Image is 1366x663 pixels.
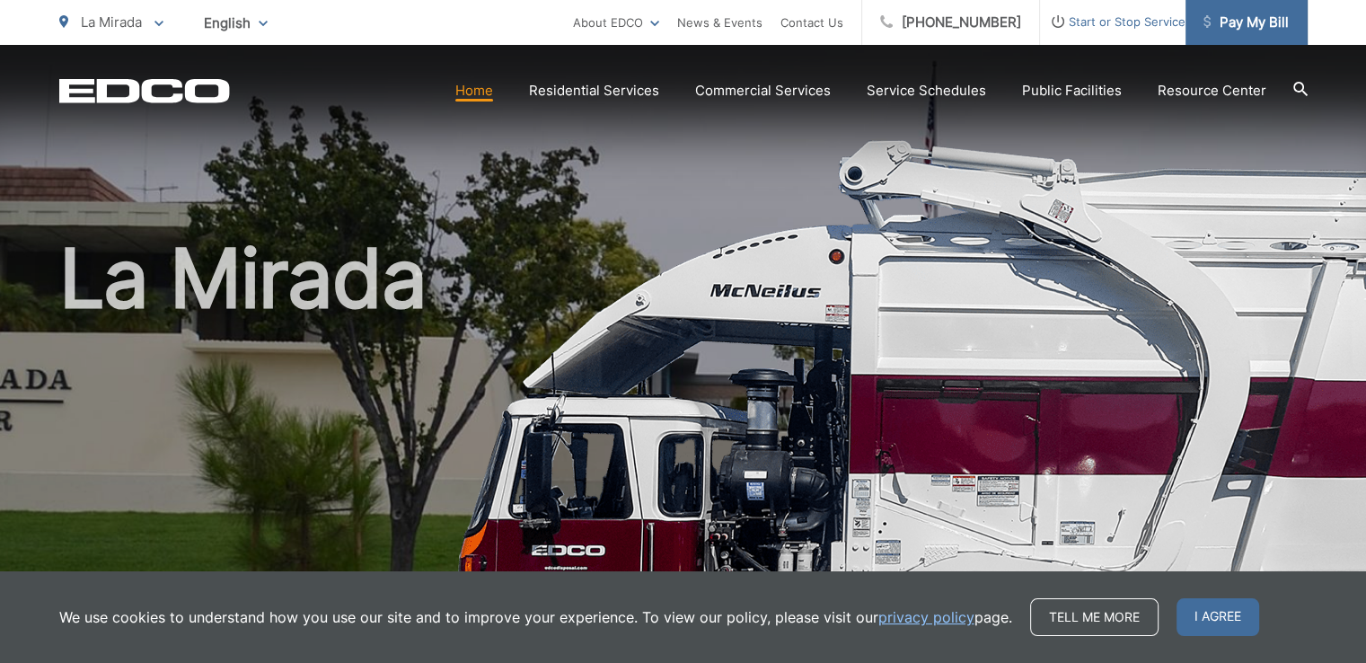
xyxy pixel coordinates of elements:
[81,13,142,31] span: La Mirada
[59,78,230,103] a: EDCD logo. Return to the homepage.
[190,7,281,39] span: English
[1022,80,1122,102] a: Public Facilities
[1177,598,1259,636] span: I agree
[1203,12,1289,33] span: Pay My Bill
[1030,598,1159,636] a: Tell me more
[455,80,493,102] a: Home
[878,606,974,628] a: privacy policy
[573,12,659,33] a: About EDCO
[867,80,986,102] a: Service Schedules
[529,80,659,102] a: Residential Services
[1158,80,1266,102] a: Resource Center
[677,12,762,33] a: News & Events
[695,80,831,102] a: Commercial Services
[780,12,843,33] a: Contact Us
[59,606,1012,628] p: We use cookies to understand how you use our site and to improve your experience. To view our pol...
